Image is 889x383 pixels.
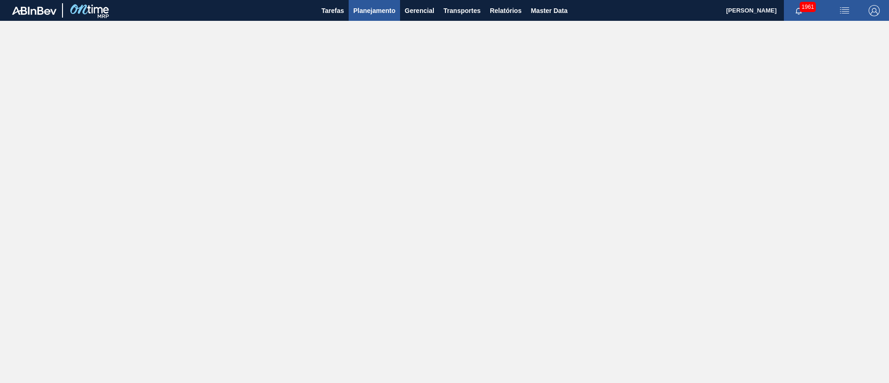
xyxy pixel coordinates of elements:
span: Gerencial [405,5,434,16]
button: Notificações [784,4,814,17]
img: TNhmsLtSVTkK8tSr43FrP2fwEKptu5GPRR3wAAAABJRU5ErkJggg== [12,6,56,15]
img: userActions [839,5,850,16]
span: Relatórios [490,5,521,16]
span: Transportes [444,5,481,16]
img: Logout [869,5,880,16]
span: Tarefas [321,5,344,16]
span: Planejamento [353,5,395,16]
span: 1961 [800,2,816,12]
span: Master Data [531,5,567,16]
